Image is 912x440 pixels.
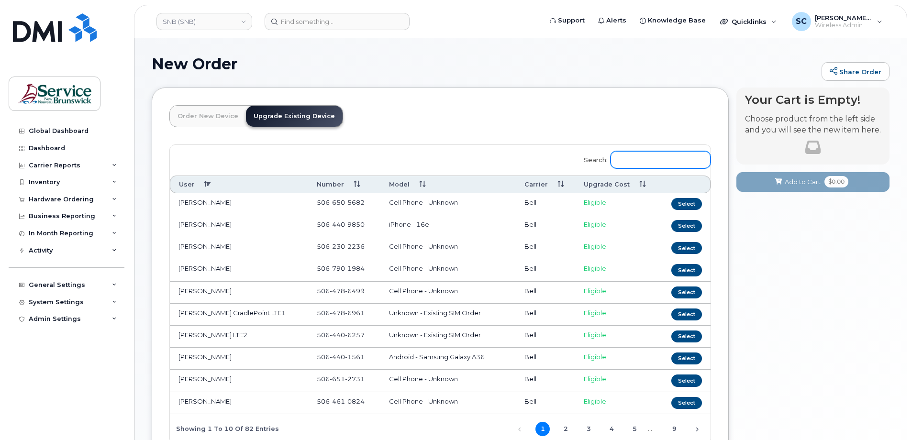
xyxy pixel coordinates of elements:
button: Select [671,198,702,210]
span: 506 [317,309,365,317]
a: Previous [512,422,527,437]
span: 6257 [345,331,365,339]
span: 506 [317,353,365,361]
td: [PERSON_NAME] [170,215,308,237]
td: Cell Phone - Unknown [380,259,516,281]
span: 478 [330,309,345,317]
input: Search: [611,151,711,168]
td: Bell [516,282,575,304]
button: Select [671,330,702,342]
span: Eligible [584,264,606,272]
td: Bell [516,215,575,237]
td: [PERSON_NAME] [170,282,308,304]
a: Upgrade Existing Device [246,106,343,127]
td: [PERSON_NAME] [170,370,308,392]
span: Eligible [584,331,606,339]
th: Upgrade Cost: activate to sort column ascending [575,176,658,193]
a: 1 [535,422,550,436]
p: Choose product from the left side and you will see the new item here. [745,114,881,136]
td: [PERSON_NAME] [170,237,308,259]
h4: Your Cart is Empty! [745,93,881,106]
span: 6961 [345,309,365,317]
td: Bell [516,348,575,370]
a: 5 [627,422,642,436]
span: $0.00 [824,176,848,187]
span: 0824 [345,397,365,405]
td: [PERSON_NAME] [170,348,308,370]
th: Number: activate to sort column ascending [308,176,380,193]
span: 506 [317,375,365,383]
td: [PERSON_NAME] [170,392,308,414]
span: 2731 [345,375,365,383]
td: Bell [516,370,575,392]
th: Carrier: activate to sort column ascending [516,176,575,193]
button: Select [671,264,702,276]
a: 2 [558,422,573,436]
td: Bell [516,326,575,348]
span: 1561 [345,353,365,361]
span: 650 [330,198,345,206]
td: [PERSON_NAME] LTE2 [170,326,308,348]
h1: New Order [152,55,817,72]
span: 230 [330,242,345,250]
span: 9850 [345,220,365,228]
span: Add to Cart [785,177,821,187]
span: 506 [317,198,365,206]
span: 790 [330,264,345,272]
td: [PERSON_NAME] CradlePoint LTE1 [170,304,308,326]
span: 2236 [345,242,365,250]
a: Next [690,422,704,437]
td: Unknown - Existing SIM Order [380,326,516,348]
button: Select [671,374,702,386]
span: 506 [317,287,365,295]
span: 440 [330,220,345,228]
span: Eligible [584,287,606,295]
span: Eligible [584,242,606,250]
span: 506 [317,242,365,250]
td: Android - Samsung Galaxy A36 [380,348,516,370]
div: Showing 1 to 10 of 82 entries [170,420,279,437]
td: Bell [516,237,575,259]
span: 651 [330,375,345,383]
td: Unknown - Existing SIM Order [380,304,516,326]
td: iPhone - 16e [380,215,516,237]
span: 440 [330,353,345,361]
td: [PERSON_NAME] [170,259,308,281]
span: Eligible [584,309,606,317]
a: 3 [581,422,596,436]
label: Search: [578,145,711,172]
th: Model: activate to sort column ascending [380,176,516,193]
span: Eligible [584,353,606,361]
button: Select [671,286,702,298]
span: 506 [317,397,365,405]
a: Order New Device [170,106,246,127]
span: Eligible [584,220,606,228]
button: Select [671,352,702,364]
span: 6499 [345,287,365,295]
td: Cell Phone - Unknown [380,392,516,414]
a: 9 [667,422,681,436]
span: 5682 [345,198,365,206]
td: Bell [516,392,575,414]
a: Share Order [822,62,890,81]
th: User: activate to sort column descending [170,176,308,193]
span: Eligible [584,198,606,206]
span: Eligible [584,375,606,383]
button: Select [671,397,702,409]
span: 478 [330,287,345,295]
span: 1984 [345,264,365,272]
span: … [642,425,658,432]
td: Bell [516,304,575,326]
td: Cell Phone - Unknown [380,237,516,259]
span: 506 [317,264,365,272]
td: [PERSON_NAME] [170,193,308,215]
td: Cell Phone - Unknown [380,193,516,215]
td: Bell [516,193,575,215]
button: Select [671,308,702,320]
button: Add to Cart $0.00 [736,172,890,192]
button: Select [671,242,702,254]
span: 440 [330,331,345,339]
span: 506 [317,220,365,228]
td: Bell [516,259,575,281]
button: Select [671,220,702,232]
